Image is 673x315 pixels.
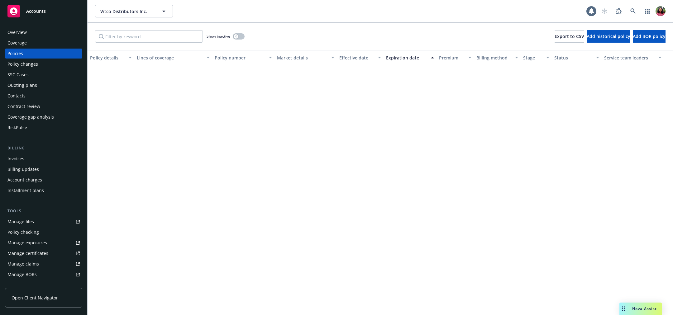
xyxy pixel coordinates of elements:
a: Policies [5,49,82,59]
div: Contacts [7,91,26,101]
div: RiskPulse [7,123,27,133]
a: Policy checking [5,227,82,237]
div: Stage [523,54,542,61]
a: Account charges [5,175,82,185]
input: Filter by keyword... [95,30,203,43]
a: Billing updates [5,164,82,174]
a: Summary of insurance [5,280,82,290]
div: Manage exposures [7,238,47,248]
div: Manage certificates [7,248,48,258]
a: Invoices [5,154,82,164]
button: Status [552,50,602,65]
a: Policy changes [5,59,82,69]
a: Coverage gap analysis [5,112,82,122]
div: Billing [5,145,82,151]
a: SSC Cases [5,70,82,80]
a: Accounts [5,2,82,20]
div: Manage files [7,217,34,227]
a: Contract review [5,101,82,111]
button: Vitco Distributors Inc. [95,5,173,17]
a: Switch app [641,5,654,17]
button: Policy number [212,50,274,65]
div: Lines of coverage [137,54,203,61]
button: Policy details [88,50,134,65]
button: Service team leaders [602,50,664,65]
button: Export to CSV [555,30,584,43]
div: Invoices [7,154,24,164]
span: Accounts [26,9,46,14]
div: Policy changes [7,59,38,69]
button: Lines of coverage [134,50,212,65]
div: Effective date [339,54,374,61]
div: Overview [7,27,27,37]
a: Manage certificates [5,248,82,258]
span: Export to CSV [555,33,584,39]
div: Coverage [7,38,27,48]
div: Manage BORs [7,270,37,280]
div: Policies [7,49,23,59]
button: Stage [521,50,552,65]
a: Start snowing [598,5,611,17]
button: Billing method [474,50,521,65]
button: Effective date [337,50,384,65]
div: Billing method [476,54,511,61]
span: Vitco Distributors Inc. [100,8,154,15]
div: Policy checking [7,227,39,237]
button: Nova Assist [619,303,662,315]
button: Expiration date [384,50,437,65]
a: Coverage [5,38,82,48]
div: Policy details [90,54,125,61]
button: Premium [437,50,474,65]
div: Policy number [215,54,265,61]
button: Market details [274,50,337,65]
div: Coverage gap analysis [7,112,54,122]
div: Installment plans [7,186,44,195]
span: Nova Assist [632,306,657,311]
a: Manage claims [5,259,82,269]
a: Report a Bug [613,5,625,17]
a: Manage exposures [5,238,82,248]
img: photo [656,6,666,16]
button: Add historical policy [587,30,630,43]
a: Manage files [5,217,82,227]
div: Premium [439,54,465,61]
div: Summary of insurance [7,280,55,290]
div: Account charges [7,175,42,185]
div: SSC Cases [7,70,29,80]
div: Billing updates [7,164,39,174]
span: Open Client Navigator [12,294,58,301]
div: Expiration date [386,54,427,61]
span: Add BOR policy [633,33,666,39]
a: Contacts [5,91,82,101]
button: Add BOR policy [633,30,666,43]
a: Manage BORs [5,270,82,280]
div: Status [554,54,592,61]
span: Show inactive [207,34,230,39]
a: RiskPulse [5,123,82,133]
a: Installment plans [5,186,82,195]
a: Search [627,5,639,17]
div: Quoting plans [7,80,37,90]
div: Drag to move [619,303,627,315]
div: Service team leaders [604,54,655,61]
a: Overview [5,27,82,37]
div: Market details [277,54,327,61]
div: Manage claims [7,259,39,269]
a: Quoting plans [5,80,82,90]
div: Contract review [7,101,40,111]
div: Tools [5,208,82,214]
span: Add historical policy [587,33,630,39]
